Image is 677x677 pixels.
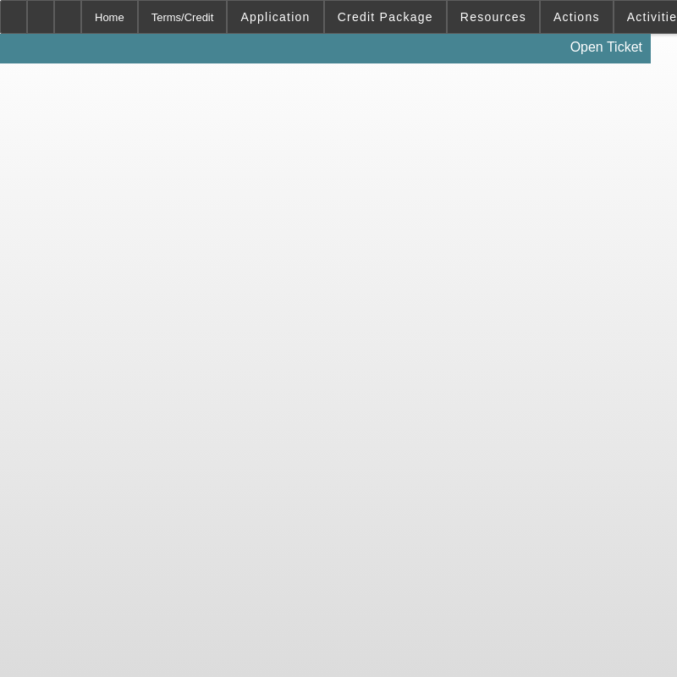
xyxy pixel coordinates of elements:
[240,10,310,24] span: Application
[448,1,539,33] button: Resources
[541,1,613,33] button: Actions
[228,1,322,33] button: Application
[338,10,433,24] span: Credit Package
[553,10,600,24] span: Actions
[460,10,526,24] span: Resources
[325,1,446,33] button: Credit Package
[564,33,649,62] a: Open Ticket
